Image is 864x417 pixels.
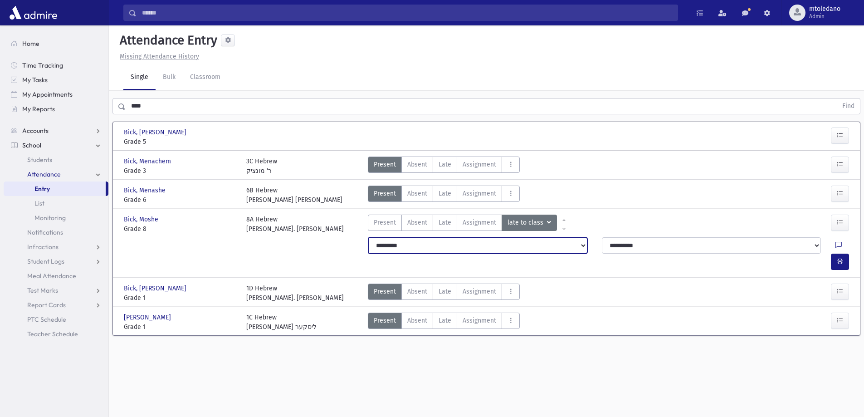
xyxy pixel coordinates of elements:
[124,313,173,322] span: [PERSON_NAME]
[116,53,199,60] a: Missing Attendance History
[27,286,58,294] span: Test Marks
[439,218,451,227] span: Late
[22,61,63,69] span: Time Tracking
[463,287,496,296] span: Assignment
[124,215,160,224] span: Bick, Moshe
[407,189,427,198] span: Absent
[4,269,108,283] a: Meal Attendance
[22,90,73,98] span: My Appointments
[123,65,156,90] a: Single
[4,167,108,182] a: Attendance
[4,312,108,327] a: PTC Schedule
[407,316,427,325] span: Absent
[156,65,183,90] a: Bulk
[809,13,840,20] span: Admin
[4,138,108,152] a: School
[439,287,451,296] span: Late
[374,316,396,325] span: Present
[407,160,427,169] span: Absent
[4,211,108,225] a: Monitoring
[4,58,108,73] a: Time Tracking
[22,105,55,113] span: My Reports
[4,298,108,312] a: Report Cards
[246,215,344,234] div: 8A Hebrew [PERSON_NAME]. [PERSON_NAME]
[4,254,108,269] a: Student Logs
[27,156,52,164] span: Students
[27,301,66,309] span: Report Cards
[27,170,61,178] span: Attendance
[4,123,108,138] a: Accounts
[183,65,228,90] a: Classroom
[463,316,496,325] span: Assignment
[34,185,50,193] span: Entry
[27,315,66,324] span: PTC Schedule
[22,127,49,135] span: Accounts
[4,327,108,341] a: Teacher Schedule
[22,141,41,149] span: School
[463,189,496,198] span: Assignment
[4,196,108,211] a: List
[27,330,78,338] span: Teacher Schedule
[34,214,66,222] span: Monitoring
[463,160,496,169] span: Assignment
[124,157,173,166] span: Bick, Menachem
[368,157,520,176] div: AttTypes
[120,53,199,60] u: Missing Attendance History
[368,215,557,234] div: AttTypes
[368,284,520,303] div: AttTypes
[246,284,344,303] div: 1D Hebrew [PERSON_NAME]. [PERSON_NAME]
[4,240,108,254] a: Infractions
[124,166,237,176] span: Grade 3
[374,287,396,296] span: Present
[374,189,396,198] span: Present
[4,283,108,298] a: Test Marks
[502,215,557,231] button: late to class
[124,195,237,205] span: Grade 6
[124,128,188,137] span: Bick, [PERSON_NAME]
[4,36,108,51] a: Home
[4,152,108,167] a: Students
[124,137,237,147] span: Grade 5
[27,257,64,265] span: Student Logs
[22,39,39,48] span: Home
[116,33,217,48] h5: Attendance Entry
[27,228,63,236] span: Notifications
[368,313,520,332] div: AttTypes
[27,272,76,280] span: Meal Attendance
[407,287,427,296] span: Absent
[463,218,496,227] span: Assignment
[124,284,188,293] span: Bick, [PERSON_NAME]
[837,98,860,114] button: Find
[124,322,237,332] span: Grade 1
[34,199,44,207] span: List
[22,76,48,84] span: My Tasks
[809,5,840,13] span: mtoledano
[246,186,342,205] div: 6B Hebrew [PERSON_NAME] [PERSON_NAME]
[124,186,167,195] span: Bick, Menashe
[407,218,427,227] span: Absent
[374,160,396,169] span: Present
[4,102,108,116] a: My Reports
[368,186,520,205] div: AttTypes
[4,225,108,240] a: Notifications
[508,218,545,228] span: late to class
[4,73,108,87] a: My Tasks
[124,293,237,303] span: Grade 1
[439,160,451,169] span: Late
[374,218,396,227] span: Present
[7,4,59,22] img: AdmirePro
[137,5,678,21] input: Search
[246,313,317,332] div: 1C Hebrew [PERSON_NAME] ליסקער
[4,182,106,196] a: Entry
[4,87,108,102] a: My Appointments
[246,157,277,176] div: 3C Hebrew ר' מונציק
[439,316,451,325] span: Late
[27,243,59,251] span: Infractions
[439,189,451,198] span: Late
[124,224,237,234] span: Grade 8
